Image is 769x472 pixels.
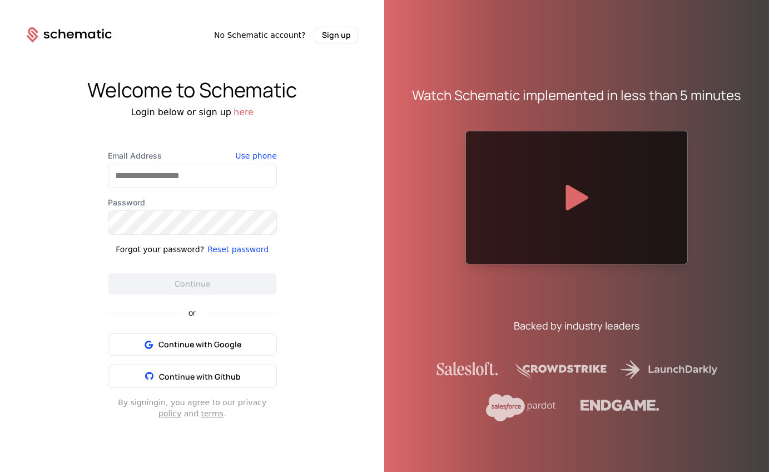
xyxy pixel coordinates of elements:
[180,309,205,317] span: or
[108,365,277,388] button: Continue with Github
[108,197,277,208] label: Password
[315,27,358,43] button: Sign up
[116,244,204,255] div: Forgot your password?
[159,371,241,382] span: Continue with Github
[108,397,277,419] div: By signing in , you agree to our privacy and .
[234,106,254,119] button: here
[158,409,181,418] a: policy
[108,150,277,161] label: Email Address
[207,244,269,255] button: Reset password
[201,409,224,418] a: terms
[214,29,306,41] span: No Schematic account?
[514,318,639,333] div: Backed by industry leaders
[235,150,276,161] button: Use phone
[108,273,277,295] button: Continue
[158,339,241,350] span: Continue with Google
[108,333,277,356] button: Continue with Google
[412,86,741,104] div: Watch Schematic implemented in less than 5 minutes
